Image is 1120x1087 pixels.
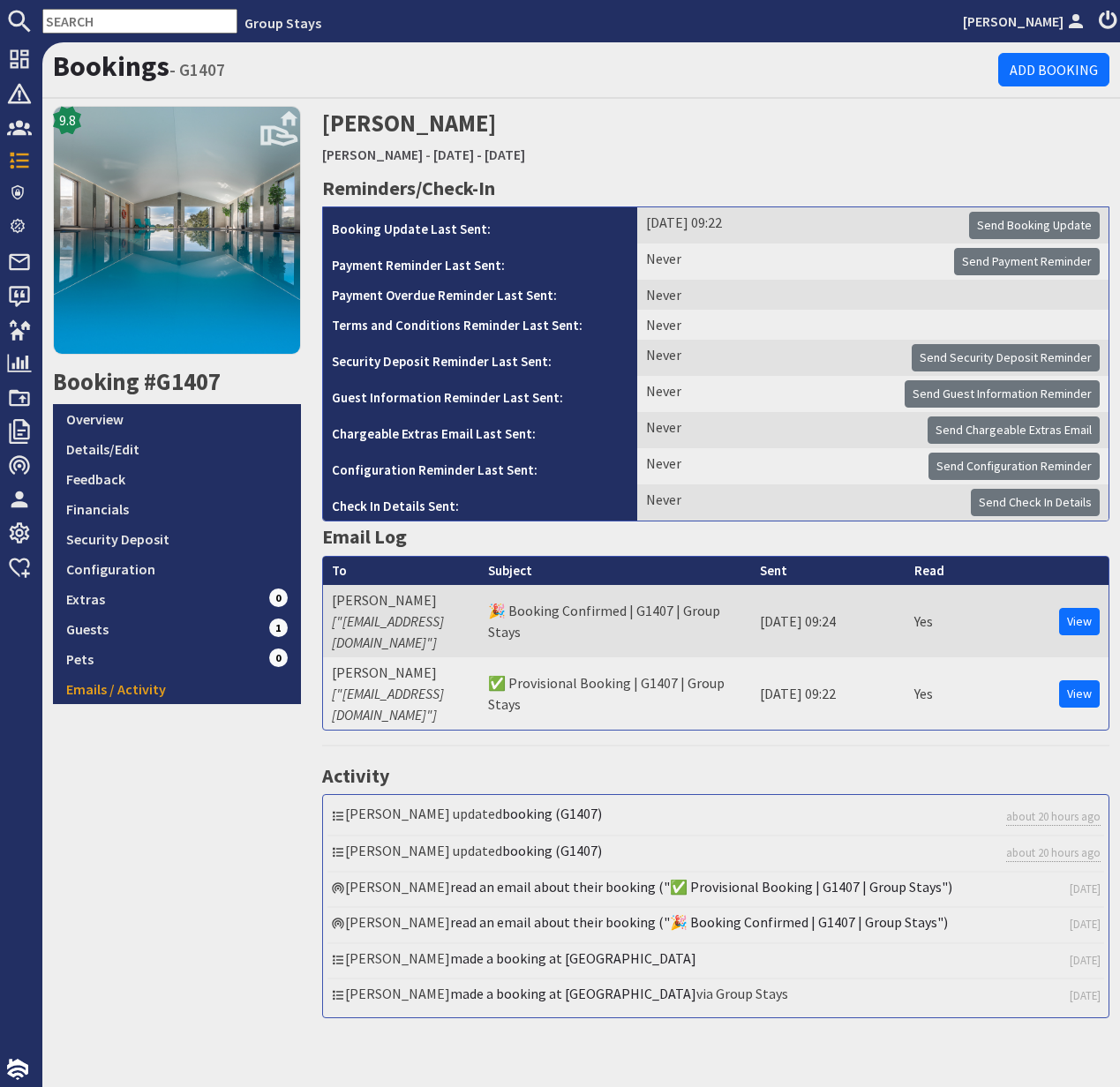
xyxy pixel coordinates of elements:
span: Send Check In Details [979,494,1092,510]
a: made a booking at [GEOGRAPHIC_DATA] [450,949,696,967]
li: [PERSON_NAME] via Group Stays [327,979,1104,1013]
h2: [PERSON_NAME] [322,106,839,169]
th: Payment Overdue Reminder Last Sent: [323,280,637,310]
button: Send Configuration Reminder [928,453,1100,480]
img: SHIRES's icon [53,106,301,354]
td: Never [637,310,1109,340]
a: read an email about their booking ("🎉 Booking Confirmed | G1407 | Group Stays") [450,913,948,931]
button: Send Check In Details [971,489,1100,516]
i: ["[EMAIL_ADDRESS][DOMAIN_NAME]"] [332,685,444,723]
a: [DATE] [1070,987,1101,1004]
span: Send Guest Information Reminder [913,386,1092,401]
td: 🎉 Booking Confirmed | G1407 | Group Stays [479,585,750,657]
a: Details/Edit [53,434,301,464]
span: Send Configuration Reminder [936,458,1092,474]
td: [PERSON_NAME] [323,657,479,730]
th: Chargeable Extras Email Last Sent: [323,412,637,448]
span: Send Payment Reminder [962,253,1092,269]
td: ✅ Provisional Booking | G1407 | Group Stays [479,657,750,730]
span: 1 [269,618,289,636]
button: Send Booking Update [969,212,1100,239]
a: Emails / Activity [53,674,301,704]
a: View [1059,680,1100,708]
a: [DATE] [1070,916,1101,933]
small: - G1407 [169,59,225,80]
li: [PERSON_NAME] updated [327,799,1104,836]
a: View [1059,608,1100,635]
td: Never [637,448,1109,484]
span: 0 [269,648,289,666]
h3: Activity [322,761,1109,791]
a: booking (G1407) [502,805,602,822]
a: Financials [53,494,301,524]
a: made a booking at [GEOGRAPHIC_DATA] [450,985,696,1002]
button: Send Chargeable Extras Email [928,416,1100,444]
a: about 20 hours ago [1006,808,1101,826]
td: Never [637,340,1109,376]
a: Group Stays [244,14,321,32]
td: [DATE] 09:22 [751,657,906,730]
th: Terms and Conditions Reminder Last Sent: [323,310,637,340]
td: [DATE] 09:22 [637,207,1109,244]
img: staytech_i_w-64f4e8e9ee0a9c174fd5317b4b171b261742d2d393467e5bdba4413f4f884c10.svg [7,1059,28,1080]
th: Subject [479,557,750,586]
h2: Booking #G1407 [53,368,301,396]
a: Guests1 [53,614,301,644]
li: [PERSON_NAME] [327,944,1104,979]
td: Yes [906,585,953,657]
th: Sent [751,557,906,586]
td: Never [637,484,1109,521]
a: [DATE] [1070,881,1101,897]
th: Configuration Reminder Last Sent: [323,448,637,484]
th: Payment Reminder Last Sent: [323,244,637,280]
th: Guest Information Reminder Last Sent: [323,376,637,412]
td: Never [637,376,1109,412]
span: 0 [269,588,289,606]
a: Configuration [53,554,301,584]
h3: Email Log [322,521,1109,551]
th: Booking Update Last Sent: [323,207,637,244]
td: Never [637,412,1109,448]
li: [PERSON_NAME] [327,873,1104,908]
td: [DATE] 09:24 [751,585,906,657]
button: Send Security Deposit Reminder [912,344,1100,371]
th: To [323,557,479,586]
i: ["[EMAIL_ADDRESS][DOMAIN_NAME]"] [332,612,444,651]
a: booking (G1407) [502,842,602,859]
td: Yes [906,657,953,730]
a: Overview [53,404,301,434]
a: Feedback [53,464,301,494]
a: Security Deposit [53,524,301,554]
a: [PERSON_NAME] [322,146,423,163]
th: Check In Details Sent: [323,484,637,521]
td: Never [637,280,1109,310]
span: - [425,146,431,163]
span: Send Security Deposit Reminder [920,349,1092,365]
li: [PERSON_NAME] updated [327,836,1104,873]
th: Security Deposit Reminder Last Sent: [323,340,637,376]
td: Never [637,244,1109,280]
span: Send Booking Update [977,217,1092,233]
a: [DATE] [1070,952,1101,969]
a: [DATE] - [DATE] [433,146,525,163]
a: read an email about their booking ("✅ Provisional Booking | G1407 | Group Stays") [450,878,952,896]
td: [PERSON_NAME] [323,585,479,657]
a: Bookings [53,49,169,84]
a: 9.8 [53,106,301,367]
button: Send Guest Information Reminder [905,380,1100,408]
a: [PERSON_NAME] [963,11,1088,32]
span: 9.8 [59,109,76,131]
a: about 20 hours ago [1006,844,1101,862]
th: Read [906,557,953,586]
a: Pets0 [53,644,301,674]
h3: Reminders/Check-In [322,173,1109,203]
span: Send Chargeable Extras Email [936,422,1092,438]
li: [PERSON_NAME] [327,908,1104,943]
button: Send Payment Reminder [954,248,1100,275]
a: Extras0 [53,584,301,614]
input: SEARCH [42,9,237,34]
a: Add Booking [998,53,1109,86]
